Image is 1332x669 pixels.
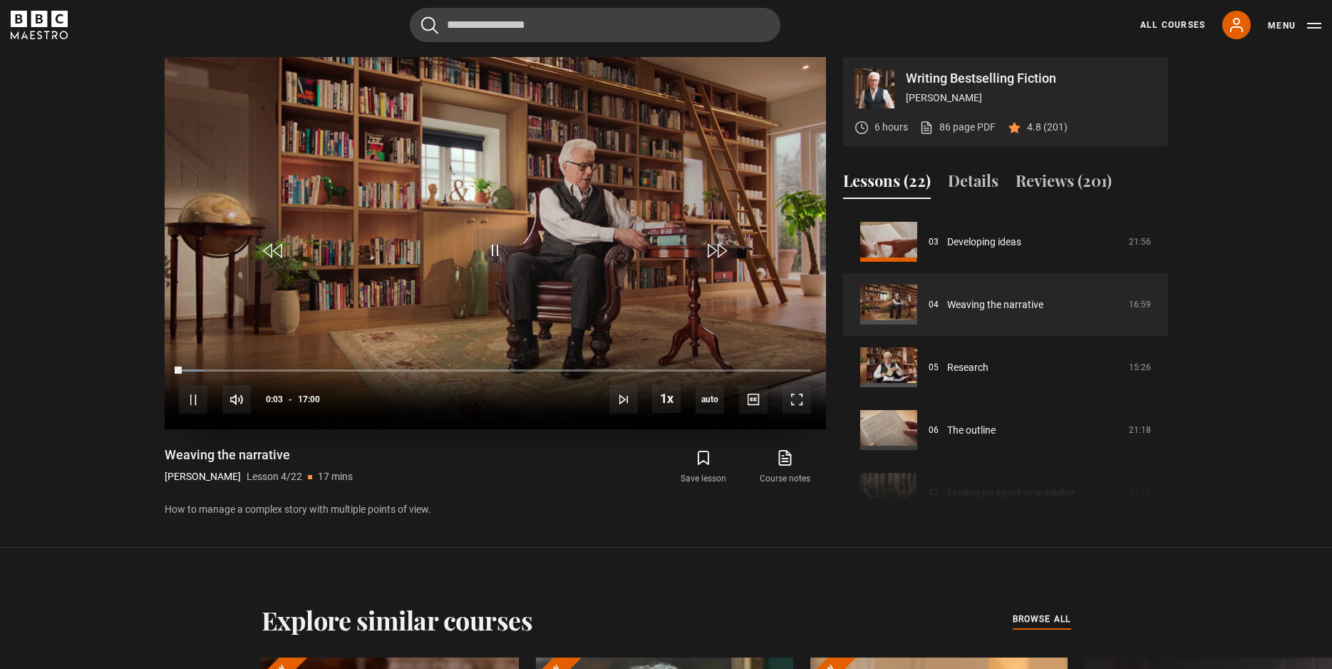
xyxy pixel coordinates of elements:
p: [PERSON_NAME] [165,469,241,484]
p: Writing Bestselling Fiction [906,72,1157,85]
div: Progress Bar [179,369,810,372]
a: Developing ideas [947,235,1021,250]
p: 6 hours [874,120,908,135]
video-js: Video Player [165,57,826,429]
a: 86 page PDF [919,120,996,135]
span: 17:00 [298,387,320,412]
button: Save lesson [663,446,744,488]
h1: Weaving the narrative [165,446,353,464]
p: How to manage a complex story with multiple points of view. [165,502,826,517]
p: 17 mins [318,469,353,484]
span: 0:03 [266,387,283,412]
div: Current quality: 720p [696,385,724,414]
button: Next Lesson [609,385,638,414]
p: [PERSON_NAME] [906,91,1157,106]
span: auto [696,385,724,414]
span: - [289,394,292,404]
a: Weaving the narrative [947,297,1043,312]
h2: Explore similar courses [262,605,533,635]
p: 4.8 (201) [1027,120,1068,135]
button: Details [948,169,998,199]
svg: BBC Maestro [11,11,68,39]
button: Toggle navigation [1268,19,1321,33]
a: All Courses [1140,19,1205,31]
a: Course notes [744,446,825,488]
button: Captions [739,385,768,414]
button: Playback Rate [652,384,681,413]
a: The outline [947,423,996,438]
p: Lesson 4/22 [247,469,302,484]
button: Submit the search query [421,16,438,34]
button: Pause [179,385,207,414]
a: browse all [1013,612,1071,628]
button: Lessons (22) [843,169,931,199]
button: Mute [222,385,251,414]
button: Reviews (201) [1016,169,1112,199]
span: browse all [1013,612,1071,626]
input: Search [410,8,780,42]
a: Research [947,360,988,375]
button: Fullscreen [783,385,811,414]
